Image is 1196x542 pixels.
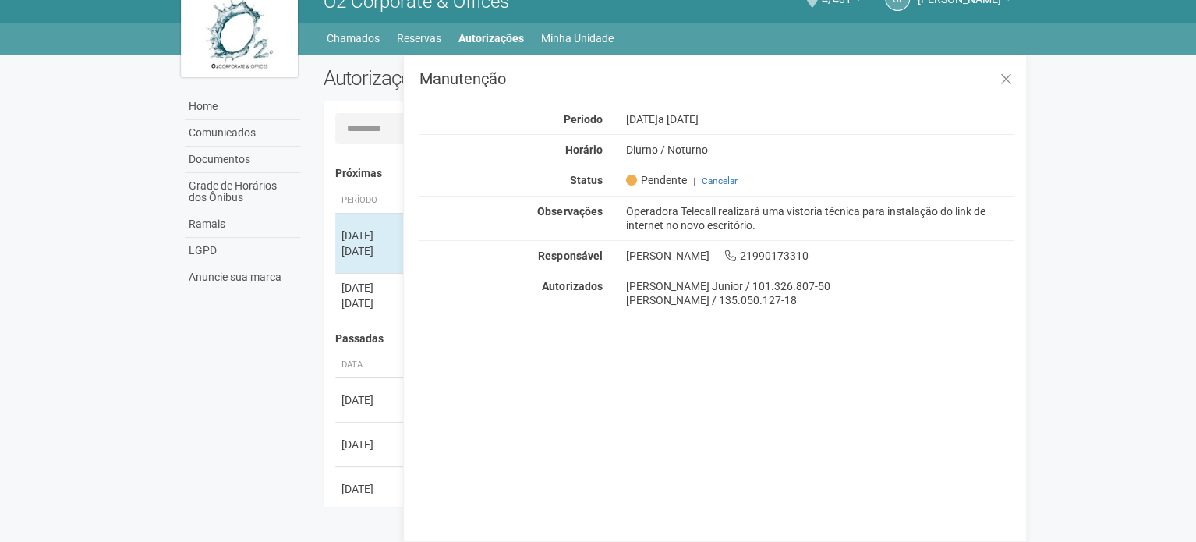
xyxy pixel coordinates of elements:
[341,243,399,259] div: [DATE]
[335,168,1003,179] h4: Próximas
[185,147,300,173] a: Documentos
[341,280,399,296] div: [DATE]
[563,113,602,126] strong: Período
[542,280,602,292] strong: Autorizados
[341,481,399,497] div: [DATE]
[614,112,1026,126] div: [DATE]
[185,120,300,147] a: Comunicados
[569,174,602,186] strong: Status
[625,173,686,187] span: Pendente
[185,211,300,238] a: Ramais
[341,228,399,243] div: [DATE]
[335,352,405,378] th: Data
[327,27,380,49] a: Chamados
[701,175,737,186] a: Cancelar
[341,437,399,452] div: [DATE]
[341,296,399,311] div: [DATE]
[397,27,441,49] a: Reservas
[185,238,300,264] a: LGPD
[335,188,405,214] th: Período
[324,66,657,90] h2: Autorizações
[564,143,602,156] strong: Horário
[335,333,1003,345] h4: Passadas
[614,204,1026,232] div: Operadora Telecall realizará uma vistoria técnica para instalação do link de internet no novo esc...
[625,293,1014,307] div: [PERSON_NAME] / 135.050.127-18
[341,392,399,408] div: [DATE]
[185,94,300,120] a: Home
[657,113,698,126] span: a [DATE]
[541,27,614,49] a: Minha Unidade
[625,279,1014,293] div: [PERSON_NAME] Junior / 101.326.807-50
[614,249,1026,263] div: [PERSON_NAME] 21990173310
[692,175,695,186] span: |
[537,205,602,218] strong: Observações
[185,264,300,290] a: Anuncie sua marca
[614,143,1026,157] div: Diurno / Noturno
[185,173,300,211] a: Grade de Horários dos Ônibus
[458,27,524,49] a: Autorizações
[419,71,1014,87] h3: Manutenção
[538,250,602,262] strong: Responsável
